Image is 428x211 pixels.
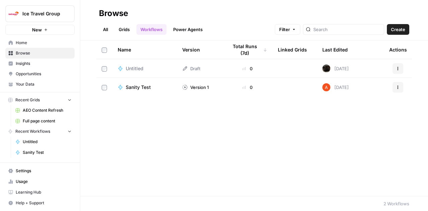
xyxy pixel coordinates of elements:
[5,166,75,176] a: Settings
[136,24,167,35] a: Workflows
[5,37,75,48] a: Home
[23,139,72,145] span: Untitled
[182,40,200,59] div: Version
[182,65,200,72] div: Draft
[15,97,40,103] span: Recent Grids
[99,8,128,19] div: Browse
[23,118,72,124] span: Full page content
[5,79,75,90] a: Your Data
[16,81,72,87] span: Your Data
[23,107,72,113] span: AEO Content Refresh
[5,198,75,208] button: Help + Support
[16,200,72,206] span: Help + Support
[182,84,209,91] div: Version 1
[275,24,300,35] button: Filter
[8,8,20,20] img: Ice Travel Group Logo
[12,105,75,116] a: AEO Content Refresh
[16,168,72,174] span: Settings
[384,200,409,207] div: 2 Workflows
[32,26,42,33] span: New
[5,187,75,198] a: Learning Hub
[16,189,72,195] span: Learning Hub
[12,116,75,126] a: Full page content
[5,95,75,105] button: Recent Grids
[5,126,75,136] button: Recent Workflows
[16,71,72,77] span: Opportunities
[228,40,267,59] div: Total Runs (7d)
[115,24,134,35] a: Grids
[12,136,75,147] a: Untitled
[5,48,75,59] a: Browse
[126,65,143,72] span: Untitled
[322,83,349,91] div: [DATE]
[322,65,349,73] div: [DATE]
[313,26,381,33] input: Search
[5,25,75,35] button: New
[118,65,172,72] a: Untitled
[228,65,267,72] div: 0
[16,179,72,185] span: Usage
[5,5,75,22] button: Workspace: Ice Travel Group
[5,176,75,187] a: Usage
[16,61,72,67] span: Insights
[118,84,172,91] a: Sanity Test
[16,40,72,46] span: Home
[322,83,330,91] img: cje7zb9ux0f2nqyv5qqgv3u0jxek
[387,24,409,35] button: Create
[5,58,75,69] a: Insights
[99,24,112,35] a: All
[23,149,72,155] span: Sanity Test
[126,84,151,91] span: Sanity Test
[389,40,407,59] div: Actions
[16,50,72,56] span: Browse
[169,24,207,35] a: Power Agents
[118,40,172,59] div: Name
[15,128,50,134] span: Recent Workflows
[279,26,290,33] span: Filter
[322,40,348,59] div: Last Edited
[278,40,307,59] div: Linked Grids
[22,10,63,17] span: Ice Travel Group
[228,84,267,91] div: 0
[322,65,330,73] img: a7wp29i4q9fg250eipuu1edzbiqn
[5,69,75,79] a: Opportunities
[12,147,75,158] a: Sanity Test
[391,26,405,33] span: Create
